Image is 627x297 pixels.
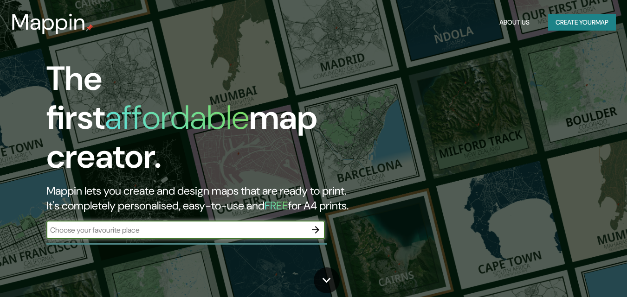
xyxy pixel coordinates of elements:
[46,59,360,183] h1: The first map creator.
[46,183,360,213] h2: Mappin lets you create and design maps that are ready to print. It's completely personalised, eas...
[548,14,616,31] button: Create yourmap
[105,96,249,139] h1: affordable
[265,198,288,213] h5: FREE
[11,9,86,35] h3: Mappin
[496,14,533,31] button: About Us
[86,24,93,32] img: mappin-pin
[46,225,306,235] input: Choose your favourite place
